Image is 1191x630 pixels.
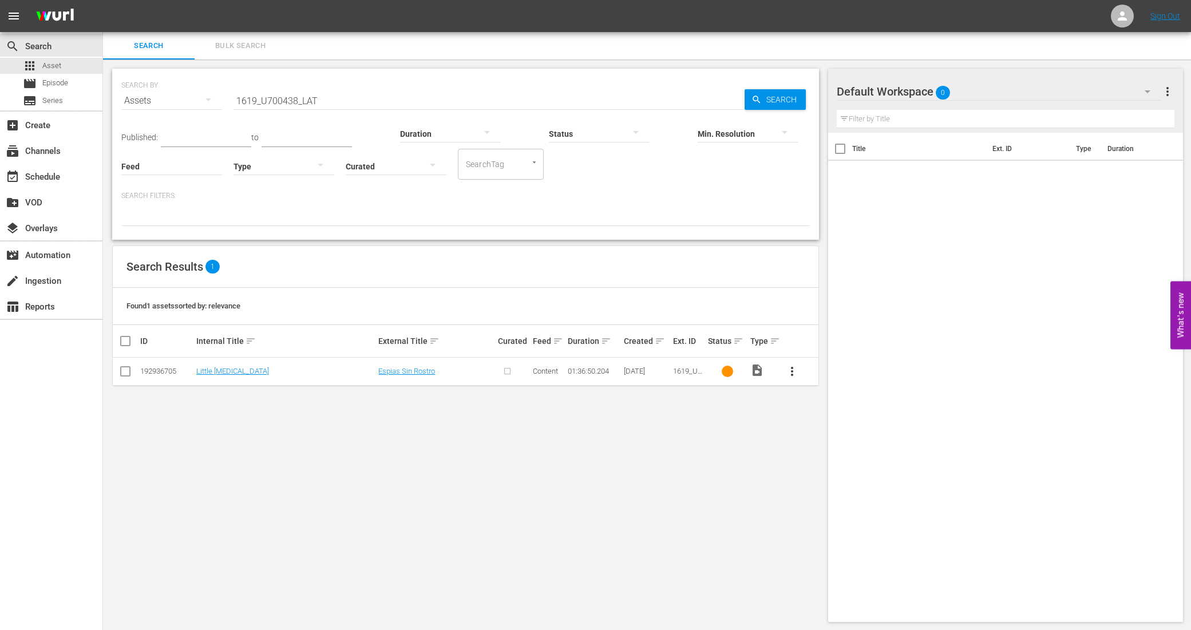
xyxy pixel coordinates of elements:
[429,336,440,346] span: sort
[27,3,82,30] img: ans4CAIJ8jUAAAAAAAAAAAAAAAAAAAAAAAAgQb4GAAAAAAAAAAAAAAAAAAAAAAAAJMjXAAAAAAAAAAAAAAAAAAAAAAAAgAT5G...
[778,358,806,385] button: more_vert
[624,367,670,375] div: [DATE]
[1161,85,1174,98] span: more_vert
[936,81,950,105] span: 0
[770,336,780,346] span: sort
[1069,133,1101,165] th: Type
[1101,133,1169,165] th: Duration
[750,334,775,348] div: Type
[1170,281,1191,349] button: Open Feedback Widget
[785,364,799,378] span: more_vert
[529,157,540,168] button: Open
[23,59,37,73] span: Asset
[23,77,37,90] span: Episode
[42,60,61,72] span: Asset
[6,221,19,235] span: Overlays
[498,336,529,346] div: Curated
[533,367,558,375] span: Content
[533,334,564,348] div: Feed
[6,274,19,288] span: create
[196,334,375,348] div: Internal Title
[42,77,68,89] span: Episode
[110,39,188,53] span: Search
[126,260,203,274] span: Search Results
[553,336,563,346] span: sort
[246,336,256,346] span: sort
[1161,78,1174,105] button: more_vert
[378,367,435,375] a: Espias Sin Rostro
[23,94,37,108] span: subtitles
[745,89,806,110] button: Search
[762,89,806,110] span: Search
[7,9,21,23] span: menu
[624,334,670,348] div: Created
[205,260,220,274] span: 1
[6,170,19,184] span: Schedule
[6,300,19,314] span: Reports
[673,336,705,346] div: Ext. ID
[201,39,279,53] span: Bulk Search
[140,367,193,375] div: 192936705
[852,133,986,165] th: Title
[126,302,240,310] span: Found 1 assets sorted by: relevance
[251,133,259,142] span: to
[378,334,494,348] div: External Title
[601,336,611,346] span: sort
[733,336,743,346] span: sort
[1150,11,1180,21] a: Sign Out
[568,334,620,348] div: Duration
[568,367,620,375] div: 01:36:50.204
[6,118,19,132] span: Create
[42,95,63,106] span: Series
[6,144,19,158] span: Channels
[655,336,665,346] span: sort
[6,196,19,209] span: VOD
[196,367,269,375] a: Little [MEDICAL_DATA]
[750,363,764,377] span: Video
[140,336,193,346] div: ID
[708,334,746,348] div: Status
[986,133,1069,165] th: Ext. ID
[6,248,19,262] span: Automation
[673,367,702,393] span: 1619_U700438_LAT
[837,76,1161,108] div: Default Workspace
[121,133,158,142] span: Published:
[121,191,810,201] p: Search Filters:
[6,39,19,53] span: Search
[121,85,222,117] div: Assets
